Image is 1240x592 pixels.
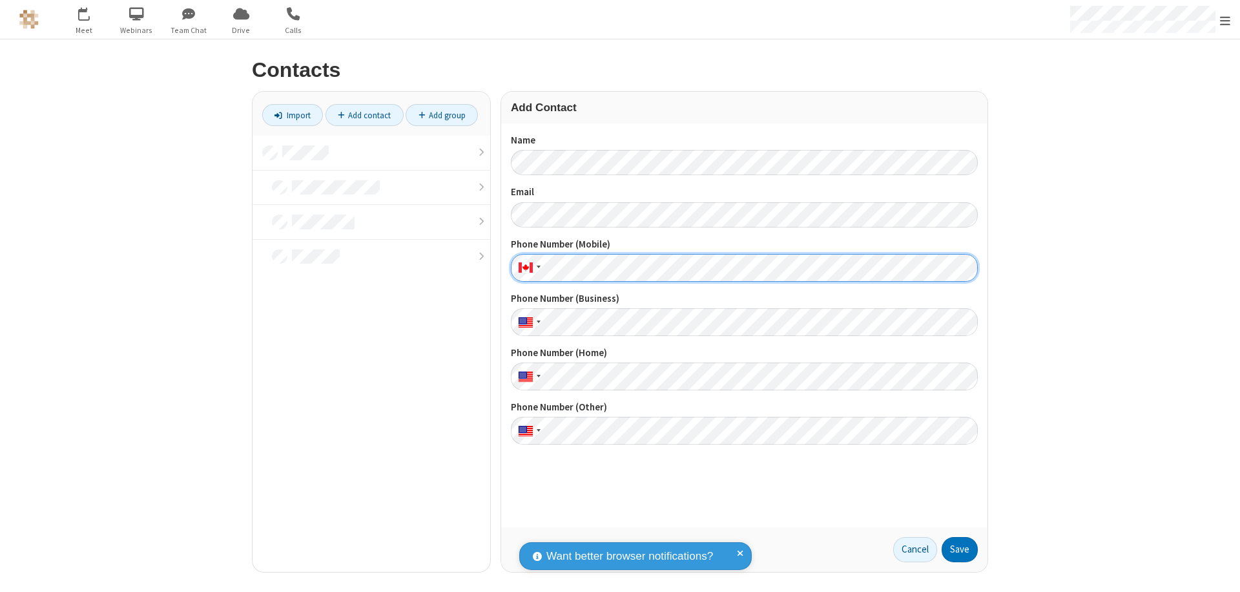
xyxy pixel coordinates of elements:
img: QA Selenium DO NOT DELETE OR CHANGE [19,10,39,29]
label: Name [511,133,978,148]
h3: Add Contact [511,101,978,114]
div: United States: + 1 [511,363,544,390]
span: Team Chat [165,25,213,36]
div: United States: + 1 [511,308,544,336]
h2: Contacts [252,59,988,81]
a: Cancel [893,537,937,563]
label: Phone Number (Other) [511,400,978,415]
label: Phone Number (Business) [511,291,978,306]
button: Save [942,537,978,563]
label: Phone Number (Home) [511,346,978,361]
span: Want better browser notifications? [546,548,713,565]
div: 8 [87,7,96,17]
label: Email [511,185,978,200]
span: Calls [269,25,318,36]
span: Meet [60,25,108,36]
a: Add group [406,104,478,126]
a: Add contact [325,104,404,126]
div: Canada: + 1 [511,254,544,282]
span: Webinars [112,25,161,36]
a: Import [262,104,323,126]
div: United States: + 1 [511,417,544,445]
span: Drive [217,25,265,36]
label: Phone Number (Mobile) [511,237,978,252]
